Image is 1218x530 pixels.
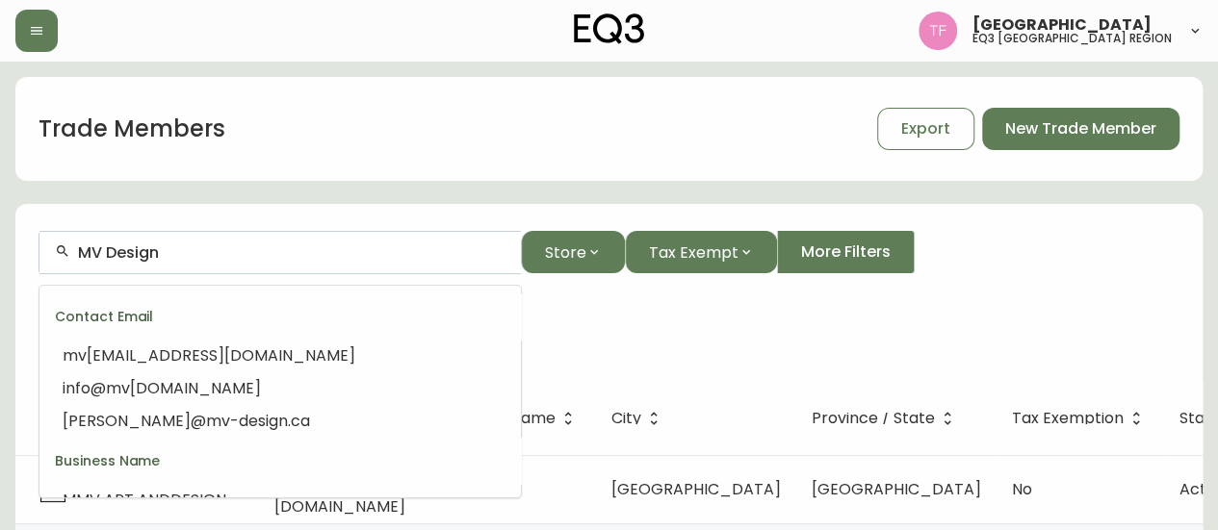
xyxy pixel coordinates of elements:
[87,344,355,366] span: [EMAIL_ADDRESS][DOMAIN_NAME]
[239,410,288,432] span: design
[106,377,130,399] span: mv
[63,489,170,511] span: MMV ART AND
[1005,118,1156,139] span: New Trade Member
[78,243,505,262] input: Search
[521,231,625,273] button: Store
[812,478,981,500] span: [GEOGRAPHIC_DATA]
[288,410,310,432] span: .ca
[545,240,586,265] span: Store
[130,377,261,399] span: [DOMAIN_NAME]
[206,410,230,432] span: mv
[63,344,87,366] span: mv
[982,108,1179,150] button: New Trade Member
[919,12,957,50] img: 971393357b0bdd4f0581b88529d406f6
[877,108,974,150] button: Export
[1012,413,1124,424] span: Tax Exemption
[1012,478,1032,500] span: No
[625,231,777,273] button: Tax Exempt
[1012,410,1149,427] span: Tax Exemption
[611,410,666,427] span: City
[611,413,641,424] span: City
[901,118,950,139] span: Export
[39,438,521,484] div: Business Name
[801,241,891,263] span: More Filters
[39,293,521,340] div: Contact Email
[574,13,645,44] img: logo
[611,478,781,500] span: [GEOGRAPHIC_DATA]
[812,413,935,424] span: Province / State
[39,113,225,145] h1: Trade Members
[170,489,226,511] span: DESIGN
[63,410,206,432] span: [PERSON_NAME]@
[972,17,1152,33] span: [GEOGRAPHIC_DATA]
[230,410,239,432] span: -
[63,377,106,399] span: info@
[649,240,739,265] span: Tax Exempt
[777,231,915,273] button: More Filters
[812,410,960,427] span: Province / State
[972,33,1172,44] h5: eq3 [GEOGRAPHIC_DATA] region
